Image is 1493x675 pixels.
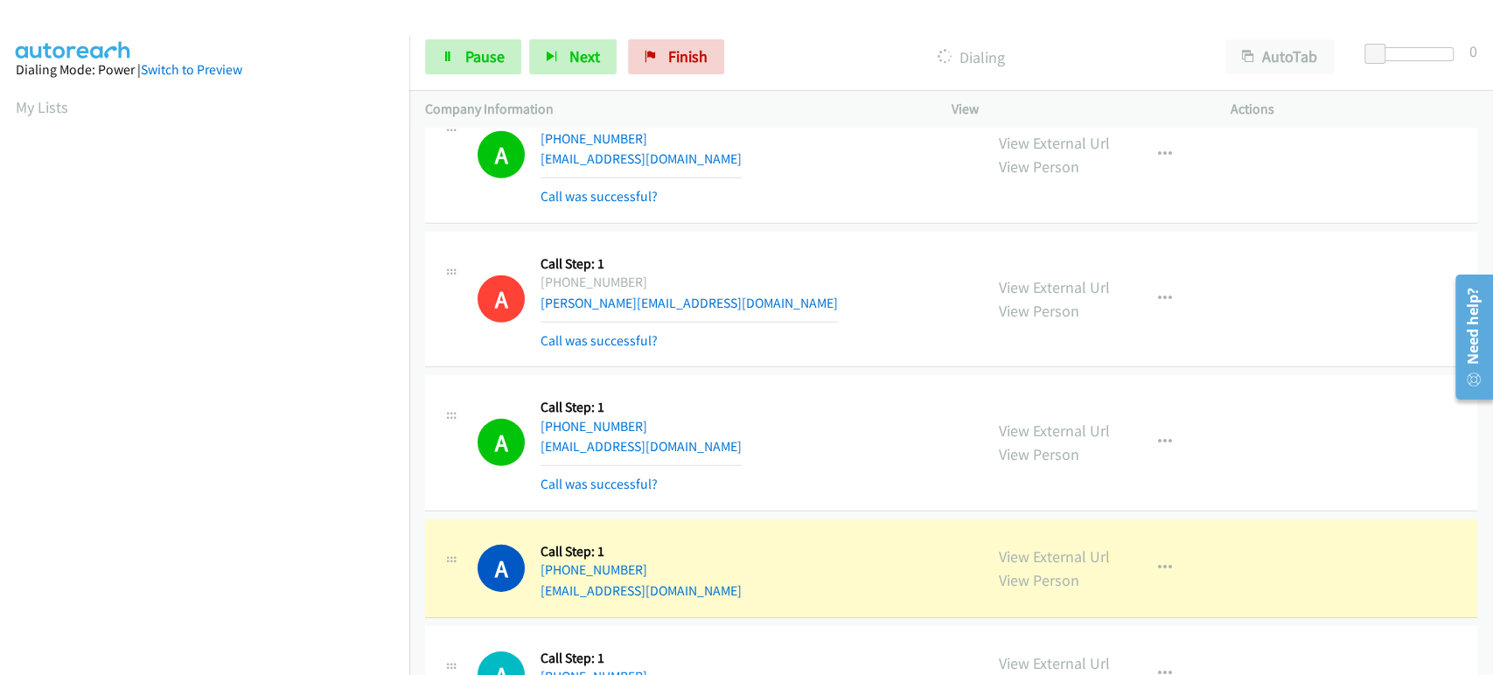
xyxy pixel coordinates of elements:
a: Call was successful? [541,476,658,492]
span: Finish [668,46,708,66]
div: Dialing Mode: Power | [16,59,394,80]
a: Call was successful? [541,332,658,349]
h1: A [478,545,525,592]
h5: Call Step: 1 [541,399,742,416]
a: View External Url [999,421,1110,441]
iframe: Resource Center [1443,268,1493,407]
span: Next [569,46,600,66]
button: Next [529,39,617,74]
h5: Call Step: 1 [541,255,838,273]
div: 0 [1469,39,1477,63]
a: Pause [425,39,521,74]
p: Actions [1230,99,1477,120]
a: Call was successful? [541,188,658,205]
h5: Call Step: 1 [541,543,742,560]
a: View External Url [999,133,1110,153]
div: [PHONE_NUMBER] [541,272,838,293]
p: Dialing [748,45,1194,69]
h1: A [478,131,525,178]
a: [PERSON_NAME][EMAIL_ADDRESS][DOMAIN_NAME] [541,295,838,311]
a: View External Url [999,653,1110,673]
a: View External Url [999,277,1110,297]
button: AutoTab [1225,39,1334,74]
a: View Person [999,444,1079,464]
h5: Call Step: 1 [541,650,742,667]
a: Switch to Preview [141,61,242,78]
a: [PHONE_NUMBER] [541,130,647,147]
div: Delay between calls (in seconds) [1373,47,1454,61]
a: View Person [999,157,1079,177]
a: [PHONE_NUMBER] [541,561,647,578]
p: Company Information [425,99,920,120]
a: Finish [628,39,724,74]
a: View External Url [999,546,1110,567]
a: [EMAIL_ADDRESS][DOMAIN_NAME] [541,438,742,455]
a: [PHONE_NUMBER] [541,418,647,435]
a: [EMAIL_ADDRESS][DOMAIN_NAME] [541,150,742,167]
a: My Lists [16,97,68,117]
a: View Person [999,570,1079,590]
a: [EMAIL_ADDRESS][DOMAIN_NAME] [541,582,742,599]
p: View [952,99,1199,120]
h1: A [478,275,525,323]
h1: A [478,419,525,466]
a: View Person [999,301,1079,321]
span: Pause [465,46,505,66]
